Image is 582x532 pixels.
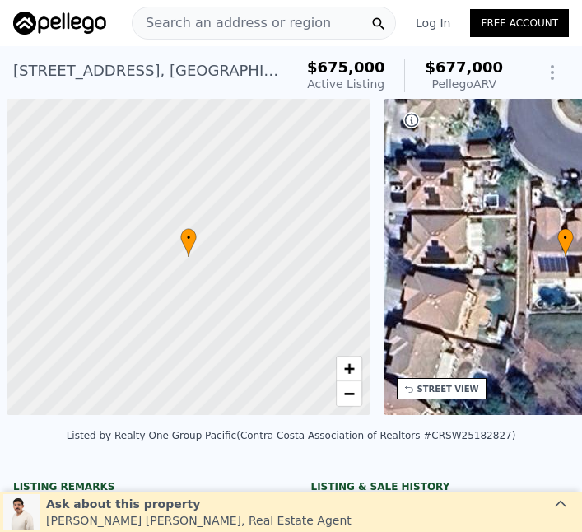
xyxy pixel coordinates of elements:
[180,231,197,245] span: •
[470,9,569,37] a: Free Account
[46,496,352,512] div: Ask about this property
[557,231,574,245] span: •
[343,383,354,404] span: −
[46,512,352,529] div: [PERSON_NAME] [PERSON_NAME] , Real Estate Agent
[307,58,385,76] span: $675,000
[343,358,354,379] span: +
[67,430,516,441] div: Listed by Realty One Group Pacific (Contra Costa Association of Realtors #CRSW25182827)
[425,76,503,92] div: Pellego ARV
[180,228,197,257] div: •
[557,228,574,257] div: •
[133,13,331,33] span: Search an address or region
[3,494,40,530] img: Leo Gutierrez
[13,480,272,493] div: Listing remarks
[417,383,479,395] div: STREET VIEW
[425,58,503,76] span: $677,000
[337,357,361,381] a: Zoom in
[311,480,570,497] div: LISTING & SALE HISTORY
[536,56,569,89] button: Show Options
[337,381,361,406] a: Zoom out
[307,77,384,91] span: Active Listing
[396,15,470,31] a: Log In
[13,12,106,35] img: Pellego
[13,59,281,82] div: [STREET_ADDRESS] , [GEOGRAPHIC_DATA] , CA 92584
